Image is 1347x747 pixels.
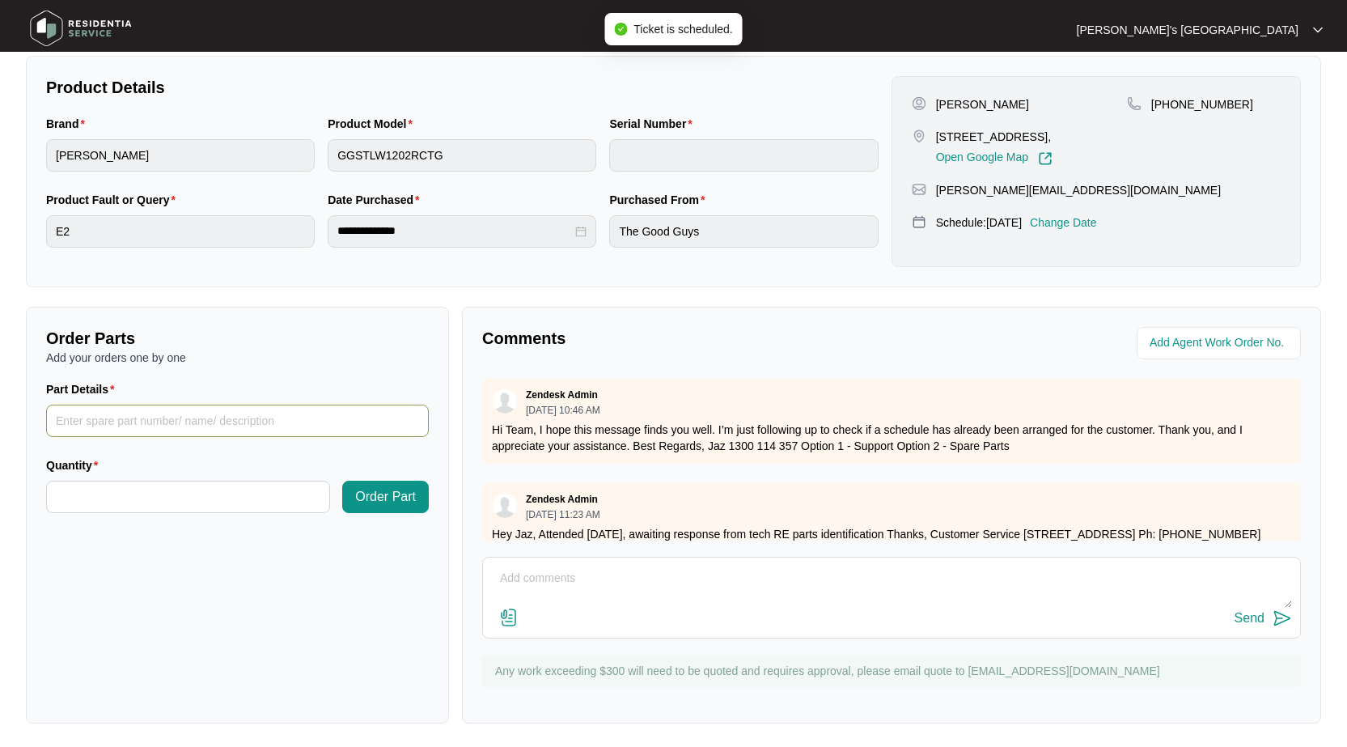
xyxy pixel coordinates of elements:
[936,129,1053,145] p: [STREET_ADDRESS],
[1030,214,1097,231] p: Change Date
[936,214,1022,231] p: Schedule: [DATE]
[526,405,600,415] p: [DATE] 10:46 AM
[1077,22,1298,38] p: [PERSON_NAME]'s [GEOGRAPHIC_DATA]
[493,494,517,518] img: user.svg
[912,182,926,197] img: map-pin
[46,327,429,350] p: Order Parts
[355,487,416,507] span: Order Part
[526,510,600,520] p: [DATE] 11:23 AM
[609,192,711,208] label: Purchased From
[482,327,880,350] p: Comments
[311,497,329,512] span: Decrease Value
[318,502,324,507] span: down
[609,139,878,172] input: Serial Number
[912,214,926,229] img: map-pin
[328,192,426,208] label: Date Purchased
[47,482,329,512] input: Quantity
[46,405,429,437] input: Part Details
[936,182,1221,198] p: [PERSON_NAME][EMAIL_ADDRESS][DOMAIN_NAME]
[46,457,104,473] label: Quantity
[46,215,315,248] input: Product Fault or Query
[936,151,1053,166] a: Open Google Map
[1151,96,1253,112] p: [PHONE_NUMBER]
[1273,609,1292,628] img: send-icon.svg
[311,482,329,497] span: Increase Value
[609,116,698,132] label: Serial Number
[337,223,572,240] input: Date Purchased
[526,493,598,506] p: Zendesk Admin
[614,23,627,36] span: check-circle
[46,192,182,208] label: Product Fault or Query
[46,139,315,172] input: Brand
[495,663,1293,679] p: Any work exceeding $300 will need to be quoted and requires approval, please email quote to [EMAI...
[936,96,1029,112] p: [PERSON_NAME]
[912,96,926,111] img: user-pin
[1235,608,1292,630] button: Send
[609,215,878,248] input: Purchased From
[493,389,517,414] img: user.svg
[492,422,1291,454] p: Hi Team, I hope this message finds you well. I’m just following up to check if a schedule has alr...
[499,608,519,627] img: file-attachment-doc.svg
[526,388,598,401] p: Zendesk Admin
[1038,151,1053,166] img: Link-External
[46,350,429,366] p: Add your orders one by one
[46,381,121,397] label: Part Details
[492,526,1291,558] p: Hey Jaz, Attended [DATE], awaiting response from tech RE parts identification Thanks, Customer Se...
[328,116,419,132] label: Product Model
[1313,26,1323,34] img: dropdown arrow
[318,486,324,492] span: up
[328,139,596,172] input: Product Model
[1127,96,1142,111] img: map-pin
[1150,333,1291,353] input: Add Agent Work Order No.
[24,4,138,53] img: residentia service logo
[46,76,879,99] p: Product Details
[1235,611,1264,626] div: Send
[633,23,732,36] span: Ticket is scheduled.
[912,129,926,143] img: map-pin
[342,481,429,513] button: Order Part
[46,116,91,132] label: Brand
